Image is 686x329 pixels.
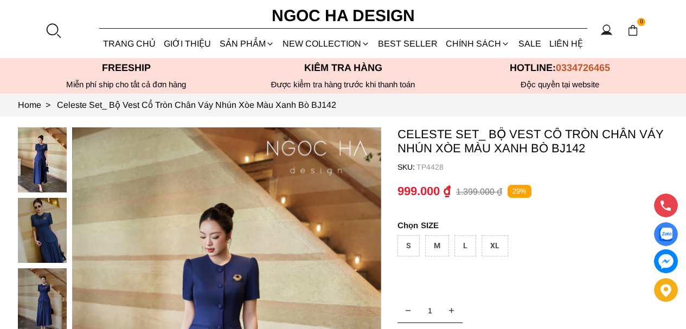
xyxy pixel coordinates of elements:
[18,100,57,109] a: Link to Home
[482,235,508,256] div: XL
[374,29,442,58] a: BEST SELLER
[398,300,463,321] input: Quantity input
[398,127,669,156] p: Celeste Set_ Bộ Vest Cổ Tròn Chân Váy Nhún Xòe Màu Xanh Bò BJ142
[514,29,545,58] a: SALE
[456,186,502,197] p: 1.399.000 ₫
[99,29,160,58] a: TRANG CHỦ
[627,24,639,36] img: img-CART-ICON-ksit0nf1
[398,184,451,198] p: 999.000 ₫
[235,80,452,89] p: Được kiểm tra hàng trước khi thanh toán
[18,198,67,263] img: Celeste Set_ Bộ Vest Cổ Tròn Chân Váy Nhún Xòe Màu Xanh Bò BJ142_mini_1
[654,249,678,273] a: messenger
[654,222,678,246] a: Display image
[57,100,336,109] a: Link to Celeste Set_ Bộ Vest Cổ Tròn Chân Váy Nhún Xòe Màu Xanh Bò BJ142
[41,100,55,109] span: >
[416,163,669,171] p: TP4428
[398,235,420,256] div: S
[398,163,416,171] h6: SKU:
[442,29,514,58] div: Chính sách
[18,80,235,89] div: Miễn phí ship cho tất cả đơn hàng
[215,29,278,58] div: SẢN PHẨM
[262,3,425,29] a: Ngoc Ha Design
[425,235,449,256] div: M
[452,62,669,74] p: Hotline:
[160,29,215,58] a: GIỚI THIỆU
[637,18,646,27] span: 0
[454,235,476,256] div: L
[659,228,672,241] img: Display image
[508,185,531,198] p: 29%
[18,127,67,192] img: Celeste Set_ Bộ Vest Cổ Tròn Chân Váy Nhún Xòe Màu Xanh Bò BJ142_mini_0
[556,62,610,73] span: 0334726465
[398,221,669,230] p: SIZE
[545,29,587,58] a: LIÊN HỆ
[18,62,235,74] p: Freeship
[278,29,374,58] a: NEW COLLECTION
[452,80,669,89] h6: Độc quyền tại website
[304,62,382,73] font: Kiểm tra hàng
